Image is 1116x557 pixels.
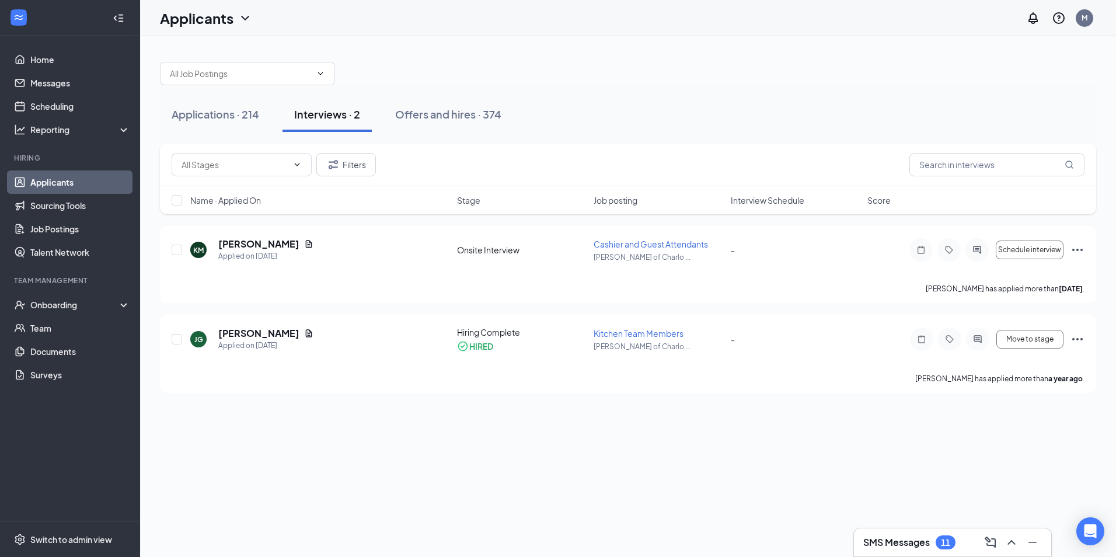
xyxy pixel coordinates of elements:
[182,158,288,171] input: All Stages
[942,245,956,255] svg: Tag
[14,534,26,545] svg: Settings
[970,245,984,255] svg: ActiveChat
[731,334,735,344] span: -
[395,107,501,121] div: Offers and hires · 374
[971,335,985,344] svg: ActiveChat
[1070,243,1084,257] svg: Ellipses
[190,194,261,206] span: Name · Applied On
[457,326,587,338] div: Hiring Complete
[194,335,203,344] div: JG
[30,363,130,387] a: Surveys
[304,239,313,249] svg: Document
[14,299,26,311] svg: UserCheck
[915,374,1084,384] p: [PERSON_NAME] has applied more than .
[1070,332,1084,346] svg: Ellipses
[218,327,299,340] h5: [PERSON_NAME]
[160,8,233,28] h1: Applicants
[984,535,998,549] svg: ComposeMessage
[193,245,204,255] div: KM
[292,160,302,169] svg: ChevronDown
[1006,335,1054,343] span: Move to stage
[1002,533,1021,552] button: ChevronUp
[594,328,683,339] span: Kitchen Team Members
[594,194,637,206] span: Job posting
[30,194,130,217] a: Sourcing Tools
[1005,535,1019,549] svg: ChevronUp
[30,299,120,311] div: Onboarding
[13,12,25,23] svg: WorkstreamLogo
[14,276,128,286] div: Team Management
[909,153,1084,176] input: Search in interviews
[1026,535,1040,549] svg: Minimize
[14,153,128,163] div: Hiring
[594,252,723,262] p: [PERSON_NAME] of Charlo ...
[316,153,376,176] button: Filter Filters
[457,340,469,352] svg: CheckmarkCircle
[981,533,1000,552] button: ComposeMessage
[731,194,804,206] span: Interview Schedule
[915,335,929,344] svg: Note
[30,217,130,241] a: Job Postings
[1048,374,1083,383] b: a year ago
[30,71,130,95] a: Messages
[30,95,130,118] a: Scheduling
[30,124,131,135] div: Reporting
[1026,11,1040,25] svg: Notifications
[731,245,735,255] span: -
[914,245,928,255] svg: Note
[326,158,340,172] svg: Filter
[170,67,311,80] input: All Job Postings
[1059,284,1083,293] b: [DATE]
[457,194,480,206] span: Stage
[294,107,360,121] div: Interviews · 2
[1023,533,1042,552] button: Minimize
[1076,517,1104,545] div: Open Intercom Messenger
[998,246,1061,254] span: Schedule interview
[30,340,130,363] a: Documents
[996,330,1063,349] button: Move to stage
[304,329,313,338] svg: Document
[172,107,259,121] div: Applications · 214
[238,11,252,25] svg: ChevronDown
[218,340,313,351] div: Applied on [DATE]
[113,12,124,24] svg: Collapse
[469,340,493,352] div: HIRED
[926,284,1084,294] p: [PERSON_NAME] has applied more than .
[941,538,950,548] div: 11
[218,250,313,262] div: Applied on [DATE]
[943,335,957,344] svg: Tag
[30,316,130,340] a: Team
[316,69,325,78] svg: ChevronDown
[30,534,112,545] div: Switch to admin view
[1052,11,1066,25] svg: QuestionInfo
[594,239,708,249] span: Cashier and Guest Attendants
[457,244,587,256] div: Onsite Interview
[996,241,1063,259] button: Schedule interview
[1082,13,1087,23] div: M
[30,170,130,194] a: Applicants
[594,342,723,351] p: [PERSON_NAME] of Charlo ...
[863,536,930,549] h3: SMS Messages
[30,48,130,71] a: Home
[14,124,26,135] svg: Analysis
[218,238,299,250] h5: [PERSON_NAME]
[1065,160,1074,169] svg: MagnifyingGlass
[867,194,891,206] span: Score
[30,241,130,264] a: Talent Network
